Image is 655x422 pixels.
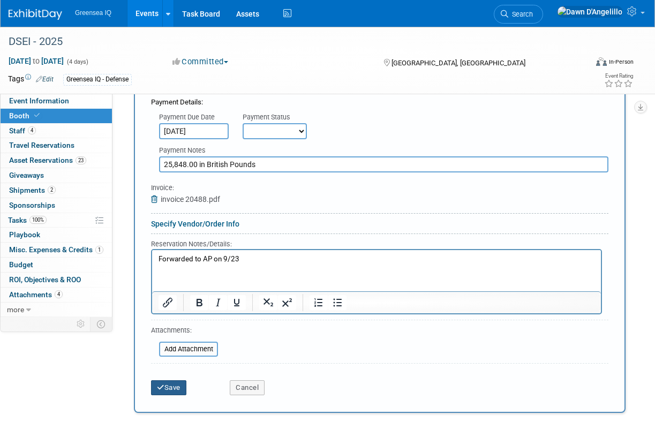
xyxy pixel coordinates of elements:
div: Payment Due Date [159,112,227,123]
span: ROI, Objectives & ROO [9,275,81,284]
span: Asset Reservations [9,156,86,164]
button: Numbered list [310,295,328,310]
span: Misc. Expenses & Credits [9,245,103,254]
img: ExhibitDay [9,9,62,20]
iframe: Rich Text Area [152,250,601,291]
span: invoice 20488.pdf [161,195,220,204]
span: Search [508,10,533,18]
a: Attachments4 [1,288,112,302]
span: Playbook [9,230,40,239]
span: more [7,305,24,314]
div: Event Rating [604,73,633,79]
a: Event Information [1,94,112,108]
span: 4 [55,290,63,298]
div: DSEI - 2025 [5,32,580,51]
button: Bold [190,295,208,310]
a: Asset Reservations23 [1,153,112,168]
span: 100% [29,216,47,224]
div: Invoice: [151,183,220,194]
button: Underline [228,295,246,310]
a: Travel Reservations [1,138,112,153]
div: Event Format [543,56,634,72]
span: Giveaways [9,171,44,179]
span: Booth [9,111,42,120]
a: Tasks100% [1,213,112,228]
a: ROI, Objectives & ROO [1,273,112,287]
img: Format-Inperson.png [596,57,607,66]
span: Staff [9,126,36,135]
span: Budget [9,260,33,269]
button: Superscript [278,295,296,310]
a: more [1,303,112,317]
span: 1 [95,246,103,254]
a: Booth [1,109,112,123]
a: Shipments2 [1,183,112,198]
div: Attachments: [151,326,218,338]
div: Reservation Notes/Details: [151,238,602,249]
td: Toggle Event Tabs [91,317,112,331]
button: Save [151,380,186,395]
a: Search [494,5,543,24]
span: 4 [28,126,36,134]
div: In-Person [608,58,634,66]
button: Cancel [230,380,265,395]
span: 23 [76,156,86,164]
div: Payment Details: [151,92,608,108]
span: Tasks [8,216,47,224]
button: Bullet list [328,295,347,310]
span: Event Information [9,96,69,105]
img: Dawn D'Angelillo [557,6,623,18]
span: to [31,57,41,65]
button: Insert/edit link [159,295,177,310]
a: Staff4 [1,124,112,138]
td: Personalize Event Tab Strip [72,317,91,331]
a: Remove Attachment [151,195,161,204]
span: Greensea IQ [75,9,111,17]
i: Booth reservation complete [34,112,40,118]
span: [DATE] [DATE] [8,56,64,66]
div: Greensea IQ - Defense [63,74,132,85]
a: Specify Vendor/Order Info [151,220,239,228]
a: Edit [36,76,54,83]
span: 2 [48,186,56,194]
td: Tags [8,73,54,86]
span: Shipments [9,186,56,194]
button: Subscript [259,295,277,310]
a: Sponsorships [1,198,112,213]
a: Budget [1,258,112,272]
a: Playbook [1,228,112,242]
div: Payment Notes [159,146,608,156]
div: Payment Status [243,112,314,123]
span: [GEOGRAPHIC_DATA], [GEOGRAPHIC_DATA] [392,59,525,67]
button: Italic [209,295,227,310]
a: Misc. Expenses & Credits1 [1,243,112,257]
span: Attachments [9,290,63,299]
span: (4 days) [66,58,88,65]
a: Giveaways [1,168,112,183]
span: Travel Reservations [9,141,74,149]
span: Sponsorships [9,201,55,209]
button: Committed [169,56,232,67]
